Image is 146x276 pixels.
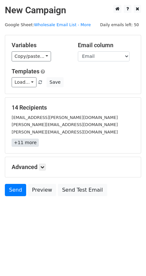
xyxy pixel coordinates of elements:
button: Save [47,77,63,87]
h5: Advanced [12,164,134,171]
small: [PERSON_NAME][EMAIL_ADDRESS][DOMAIN_NAME] [12,130,118,134]
span: Daily emails left: 50 [98,21,141,28]
iframe: Chat Widget [114,245,146,276]
h5: Variables [12,42,68,49]
a: +11 more [12,139,39,147]
small: [PERSON_NAME][EMAIL_ADDRESS][DOMAIN_NAME] [12,122,118,127]
small: Google Sheet: [5,22,91,27]
a: Preview [28,184,56,196]
h5: 14 Recipients [12,104,134,111]
h5: Email column [78,42,134,49]
small: [EMAIL_ADDRESS][PERSON_NAME][DOMAIN_NAME] [12,115,118,120]
a: Send [5,184,26,196]
a: Wholesale Email List - More [34,22,91,27]
a: Load... [12,77,36,87]
a: Send Test Email [58,184,107,196]
a: Templates [12,68,39,75]
a: Copy/paste... [12,51,51,61]
h2: New Campaign [5,5,141,16]
a: Daily emails left: 50 [98,22,141,27]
